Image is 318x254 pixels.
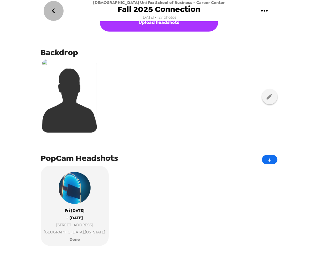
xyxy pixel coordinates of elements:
[41,153,118,164] span: PopCam Headshots
[100,13,218,32] button: Upload headshots
[65,207,84,214] span: Fri [DATE]
[41,47,78,58] span: Backdrop
[44,221,106,229] span: [STREET_ADDRESS]
[44,1,64,21] button: go back
[66,214,83,221] span: - [DATE]
[41,166,109,246] button: popcam exampleFri [DATE]- [DATE][STREET_ADDRESS][GEOGRAPHIC_DATA],[US_STATE]Done
[42,59,97,133] img: silhouette
[255,1,275,21] button: gallery menu
[262,155,277,164] button: +
[118,5,200,14] span: Fall 2025 Connection
[59,172,91,204] img: popcam example
[142,14,176,22] span: [DATE] • 127 photos
[44,229,106,236] span: [GEOGRAPHIC_DATA] , [US_STATE]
